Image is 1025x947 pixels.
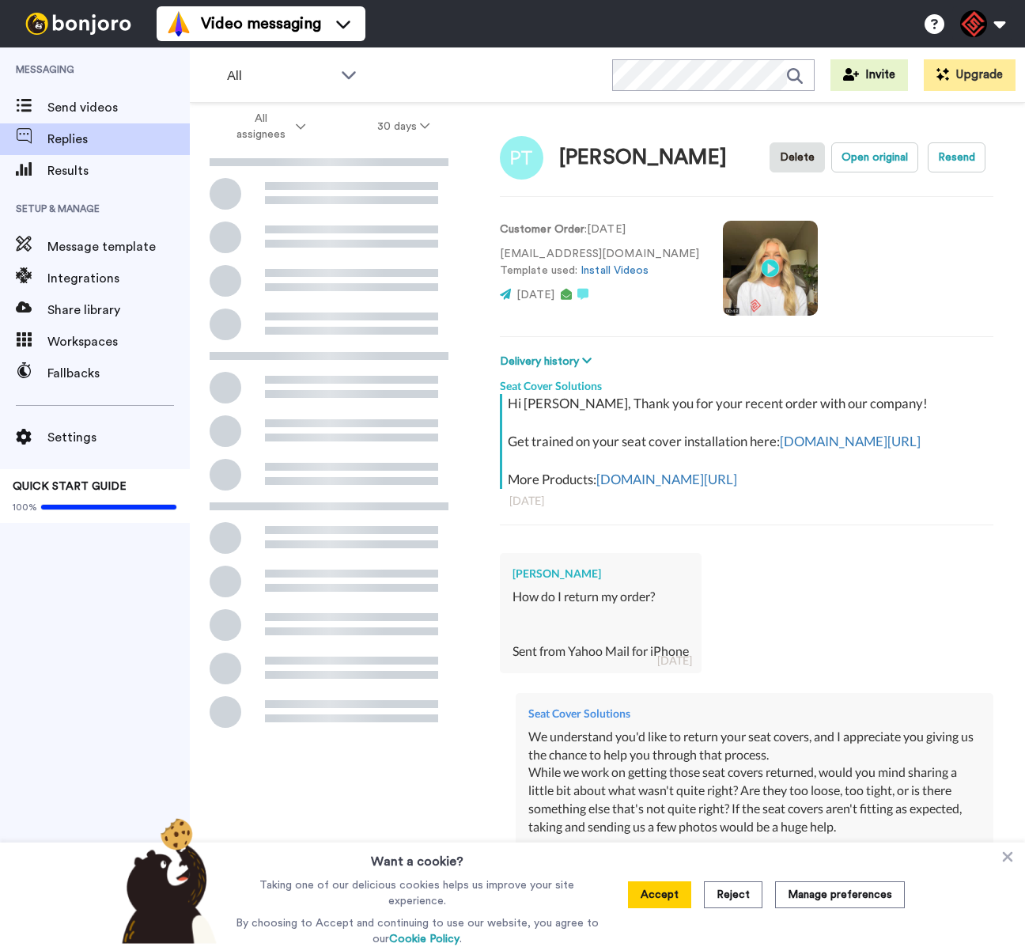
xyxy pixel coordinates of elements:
h3: Want a cookie? [371,843,463,871]
span: All [227,66,333,85]
div: We understand you'd like to return your seat covers, and I appreciate you giving us the chance to... [528,728,981,908]
a: [DOMAIN_NAME][URL] [780,433,921,449]
span: Share library [47,301,190,320]
div: How do I return my order? Sent from Yahoo Mail for iPhone [512,588,689,660]
strong: Customer Order [500,224,584,235]
p: [EMAIL_ADDRESS][DOMAIN_NAME] Template used: [500,246,699,279]
img: Image of Peter Tersigni [500,136,543,180]
span: QUICK START GUIDE [13,481,127,492]
button: Manage preferences [775,881,905,908]
button: Delivery history [500,353,596,370]
img: vm-color.svg [166,11,191,36]
span: Message template [47,237,190,256]
a: [DOMAIN_NAME][URL] [596,471,737,487]
button: 30 days [342,112,466,141]
button: All assignees [193,104,342,149]
div: [PERSON_NAME] [512,566,689,581]
div: Hi [PERSON_NAME], Thank you for your recent order with our company! Get trained on your seat cove... [508,394,989,489]
span: Send videos [47,98,190,117]
span: Workspaces [47,332,190,351]
span: Settings [47,428,190,447]
p: By choosing to Accept and continuing to use our website, you agree to our . [232,915,603,947]
img: bear-with-cookie.png [108,817,225,944]
p: : [DATE] [500,222,699,238]
button: Accept [628,881,691,908]
button: Open original [831,142,918,172]
div: Seat Cover Solutions [528,706,981,722]
button: Upgrade [924,59,1016,91]
button: Invite [830,59,908,91]
button: Resend [928,142,985,172]
span: Fallbacks [47,364,190,383]
img: bj-logo-header-white.svg [19,13,138,35]
div: [PERSON_NAME] [559,146,727,169]
p: Taking one of our delicious cookies helps us improve your site experience. [232,877,603,909]
span: Replies [47,130,190,149]
div: Seat Cover Solutions [500,370,993,394]
span: Video messaging [201,13,321,35]
span: Integrations [47,269,190,288]
span: Results [47,161,190,180]
button: Reject [704,881,762,908]
a: Cookie Policy [389,934,460,945]
div: [DATE] [509,493,984,509]
a: Install Videos [581,265,649,276]
div: [DATE] [657,653,692,669]
span: All assignees [229,111,293,142]
span: 100% [13,501,37,513]
button: Delete [770,142,825,172]
span: [DATE] [516,290,554,301]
